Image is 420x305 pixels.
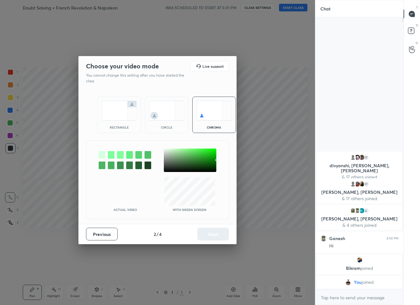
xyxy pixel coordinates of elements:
[345,279,351,285] img: 5e4684a76207475b9f855c68b09177c0.jpg
[350,207,356,214] img: 44249aac06d544c69266026ab7d09cfc.4395903_
[321,175,398,180] p: & 17 others joined
[354,181,361,187] img: f388fd1fb65d4d7681ec3ebc2be158ab.jpg
[350,181,356,187] img: default.png
[356,257,363,263] img: 2e19800453f048f8a8868f115fba347d.jpg
[315,150,404,290] div: grid
[201,126,227,129] div: chroma
[321,163,398,173] p: divyanshi, [PERSON_NAME], [PERSON_NAME]
[386,237,398,240] div: 4:59 PM
[329,236,345,241] h6: Ganesh
[154,126,179,129] div: circle
[354,154,361,161] img: dede97e4eed74f67b68c22eb694aaaec.jpg
[321,190,398,195] p: [PERSON_NAME], [PERSON_NAME]
[363,154,369,161] div: 17
[359,207,365,214] img: c32205cabae542788df74b6263a237da.jpg
[350,154,356,161] img: default.png
[359,181,365,187] img: f712695b7e95433fa99f64dd0a11f03c.jpg
[154,231,156,238] h4: 2
[363,181,369,187] div: 17
[363,207,369,214] div: 4
[416,41,418,45] p: G
[202,64,224,68] h5: Live support
[329,243,398,249] div: Hi
[321,223,398,228] p: & 4 others joined
[102,101,137,121] img: normalScreenIcon.ae25ed63.svg
[354,280,361,285] span: You
[86,228,118,240] button: Previous
[107,126,132,129] div: rectangle
[149,101,184,121] img: circleScreenIcon.acc0effb.svg
[173,208,207,211] p: With green screen
[361,265,373,271] span: joined
[354,207,361,214] img: d69cfe43812a48c7a98127eba2aebec4.jpg
[159,231,162,238] h4: 4
[321,266,398,271] p: Bikram
[86,62,159,70] h2: Choose your video mode
[321,196,398,201] p: & 17 others joined
[416,5,418,10] p: T
[320,235,327,242] img: d69cfe43812a48c7a98127eba2aebec4.jpg
[86,73,188,84] p: You cannot change this setting after you have started the class
[315,0,336,17] p: Chat
[114,208,137,211] p: Actual Video
[416,23,418,28] p: D
[359,154,365,161] img: 68463ac66ca9486cad44da03d50a98c3.jpg
[157,231,158,238] h4: /
[361,280,374,285] span: joined
[196,101,232,121] img: chromaScreenIcon.c19ab0a0.svg
[321,216,398,221] p: [PERSON_NAME], [PERSON_NAME]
